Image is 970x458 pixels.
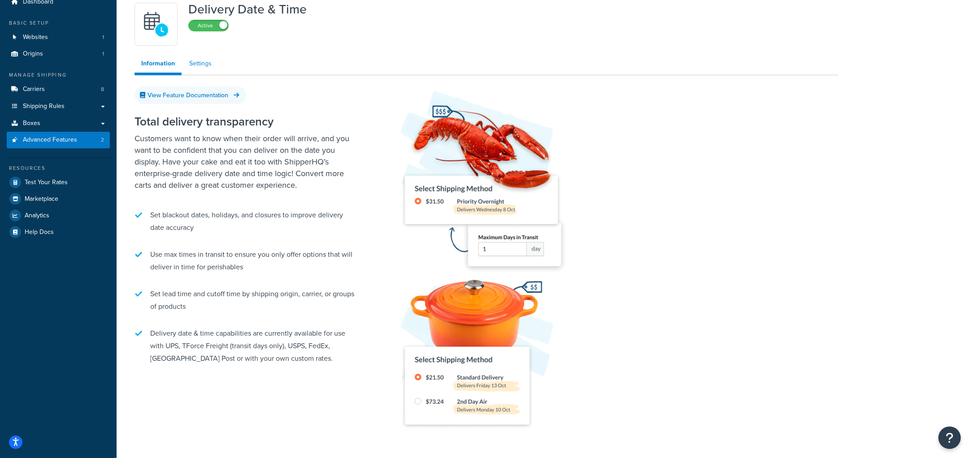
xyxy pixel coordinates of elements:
span: 2 [101,136,104,144]
a: View Feature Documentation [135,86,247,104]
span: 1 [102,50,104,58]
a: Information [135,55,182,75]
h2: Total delivery transparency [135,115,359,128]
li: Use max times in transit to ensure you only offer options that will deliver in time for perishables [135,244,359,278]
a: Boxes [7,115,110,132]
a: Test Your Rates [7,174,110,190]
li: Delivery date & time capabilities are currently available for use with UPS, TForce Freight (trans... [135,323,359,369]
a: Marketplace [7,191,110,207]
img: gfkeb5ejjkALwAAAABJRU5ErkJggg== [140,9,172,40]
li: Advanced Features [7,132,110,148]
a: Analytics [7,207,110,224]
button: Open Resource Center [939,427,961,449]
li: Websites [7,29,110,46]
a: Origins1 [7,46,110,62]
a: Advanced Features2 [7,132,110,148]
p: Customers want to know when their order will arrive, and you want to be confident that you can de... [135,133,359,191]
span: 1 [102,34,104,41]
span: Analytics [25,212,49,220]
span: Marketplace [25,195,58,203]
span: 8 [101,86,104,93]
span: Boxes [23,120,40,127]
span: Shipping Rules [23,103,65,110]
li: Set blackout dates, holidays, and closures to improve delivery date accuracy [135,204,359,238]
a: Shipping Rules [7,98,110,115]
li: Origins [7,46,110,62]
img: Delivery Date & Time [386,88,574,443]
h1: Delivery Date & Time [188,3,307,16]
div: Resources [7,164,110,172]
span: Help Docs [25,229,54,236]
a: Settings [183,55,218,73]
a: Websites1 [7,29,110,46]
a: Help Docs [7,224,110,240]
label: Active [189,20,228,31]
a: Carriers8 [7,81,110,98]
div: Basic Setup [7,19,110,27]
li: Set lead time and cutoff time by shipping origin, carrier, or groups of products [135,283,359,317]
span: Carriers [23,86,45,93]
span: Advanced Features [23,136,77,144]
li: Carriers [7,81,110,98]
div: Manage Shipping [7,71,110,79]
span: Test Your Rates [25,179,68,186]
span: Websites [23,34,48,41]
span: Origins [23,50,43,58]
